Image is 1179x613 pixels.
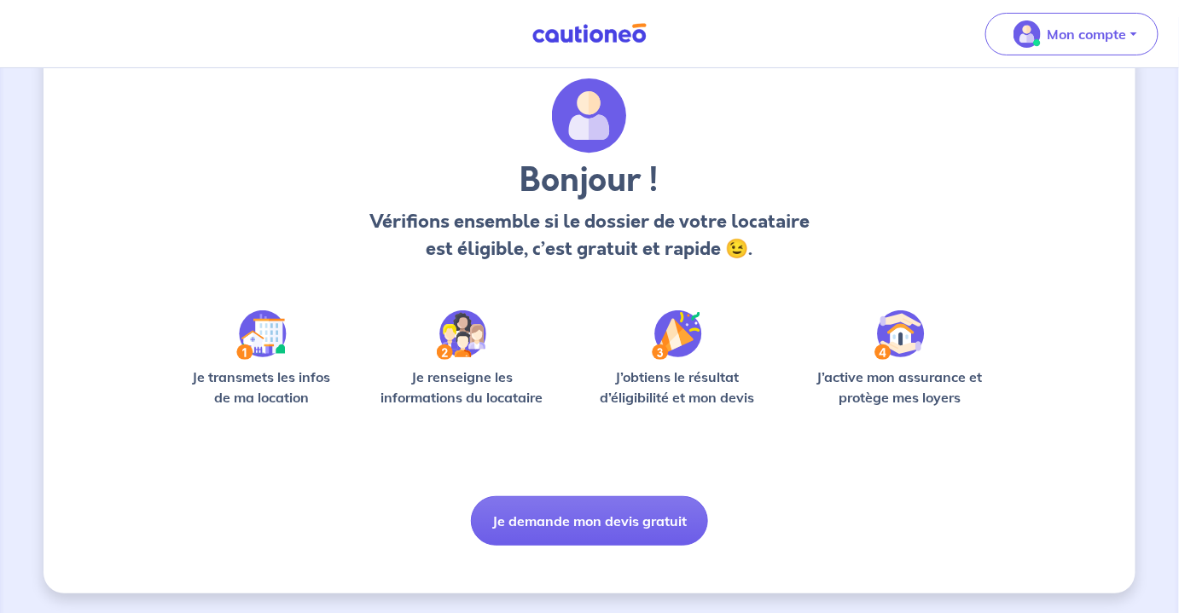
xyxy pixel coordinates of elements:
img: Cautioneo [526,23,653,44]
p: Vérifions ensemble si le dossier de votre locataire est éligible, c’est gratuit et rapide 😉. [364,208,814,263]
h3: Bonjour ! [364,160,814,201]
p: J’active mon assurance et protège mes loyers [800,367,999,408]
img: /static/bfff1cf634d835d9112899e6a3df1a5d/Step-4.svg [874,310,925,360]
img: /static/c0a346edaed446bb123850d2d04ad552/Step-2.svg [437,310,486,360]
button: illu_account_valid_menu.svgMon compte [985,13,1159,55]
p: Mon compte [1048,24,1127,44]
button: Je demande mon devis gratuit [471,496,708,546]
p: Je renseigne les informations du locataire [370,367,554,408]
img: /static/f3e743aab9439237c3e2196e4328bba9/Step-3.svg [652,310,702,360]
img: /static/90a569abe86eec82015bcaae536bd8e6/Step-1.svg [236,310,287,360]
p: J’obtiens le résultat d’éligibilité et mon devis [581,367,774,408]
img: archivate [552,78,627,153]
p: Je transmets les infos de ma location [180,367,343,408]
img: illu_account_valid_menu.svg [1013,20,1041,48]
